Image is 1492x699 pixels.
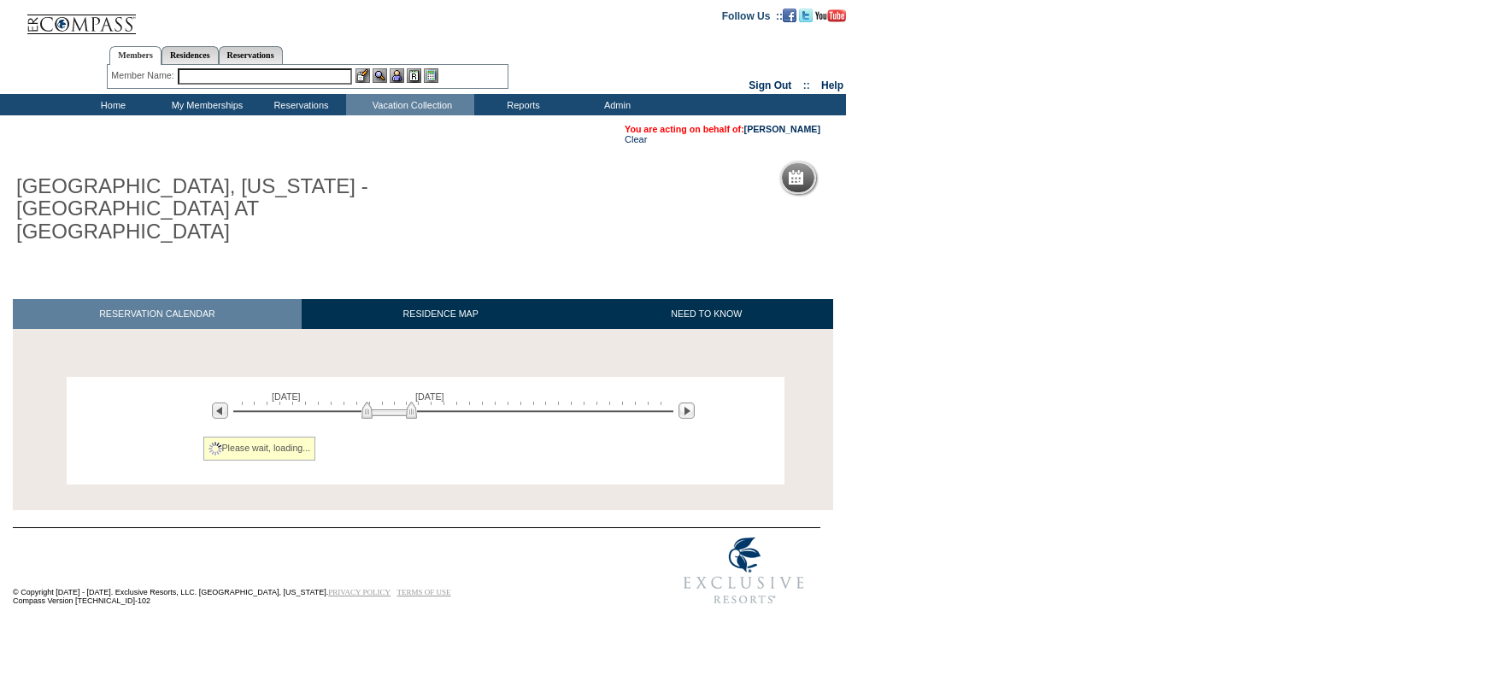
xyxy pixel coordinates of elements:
[111,68,177,83] div: Member Name:
[109,46,162,65] a: Members
[13,172,396,246] h1: [GEOGRAPHIC_DATA], [US_STATE] - [GEOGRAPHIC_DATA] AT [GEOGRAPHIC_DATA]
[13,529,611,614] td: © Copyright [DATE] - [DATE]. Exclusive Resorts, LLC. [GEOGRAPHIC_DATA], [US_STATE]. Compass Versi...
[799,9,813,20] a: Follow us on Twitter
[815,9,846,22] img: Subscribe to our YouTube Channel
[821,79,843,91] a: Help
[722,9,783,22] td: Follow Us ::
[678,402,695,419] img: Next
[667,528,820,614] img: Exclusive Resorts
[803,79,810,91] span: ::
[272,391,301,402] span: [DATE]
[744,124,820,134] a: [PERSON_NAME]
[158,94,252,115] td: My Memberships
[579,299,833,329] a: NEED TO KNOW
[209,442,222,455] img: spinner2.gif
[474,94,568,115] td: Reports
[815,9,846,20] a: Subscribe to our YouTube Channel
[302,299,580,329] a: RESIDENCE MAP
[219,46,283,64] a: Reservations
[407,68,421,83] img: Reservations
[252,94,346,115] td: Reservations
[162,46,219,64] a: Residences
[810,173,941,184] h5: Reservation Calendar
[568,94,662,115] td: Admin
[203,437,316,461] div: Please wait, loading...
[625,124,820,134] span: You are acting on behalf of:
[424,68,438,83] img: b_calculator.gif
[749,79,791,91] a: Sign Out
[212,402,228,419] img: Previous
[625,134,647,144] a: Clear
[390,68,404,83] img: Impersonate
[355,68,370,83] img: b_edit.gif
[346,94,474,115] td: Vacation Collection
[783,9,796,20] a: Become our fan on Facebook
[799,9,813,22] img: Follow us on Twitter
[373,68,387,83] img: View
[64,94,158,115] td: Home
[415,391,444,402] span: [DATE]
[783,9,796,22] img: Become our fan on Facebook
[328,588,391,596] a: PRIVACY POLICY
[13,299,302,329] a: RESERVATION CALENDAR
[397,588,451,596] a: TERMS OF USE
